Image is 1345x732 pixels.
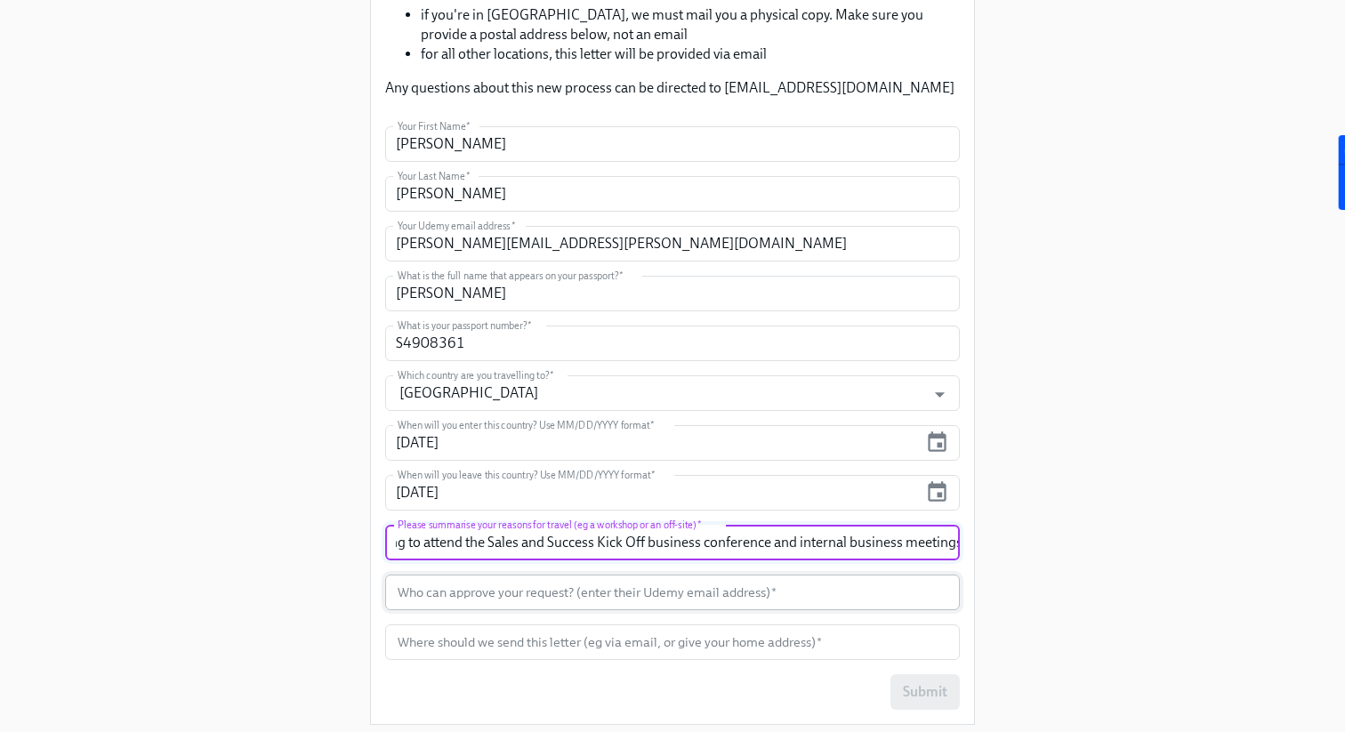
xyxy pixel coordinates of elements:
input: MM/DD/YYYY [385,425,918,461]
button: Open [926,381,954,408]
p: Any questions about this new process can be directed to [EMAIL_ADDRESS][DOMAIN_NAME] [385,78,960,98]
li: for all other locations, this letter will be provided via email [421,44,960,64]
input: MM/DD/YYYY [385,475,918,511]
li: if you're in [GEOGRAPHIC_DATA], we must mail you a physical copy. Make sure you provide a postal ... [421,5,960,44]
